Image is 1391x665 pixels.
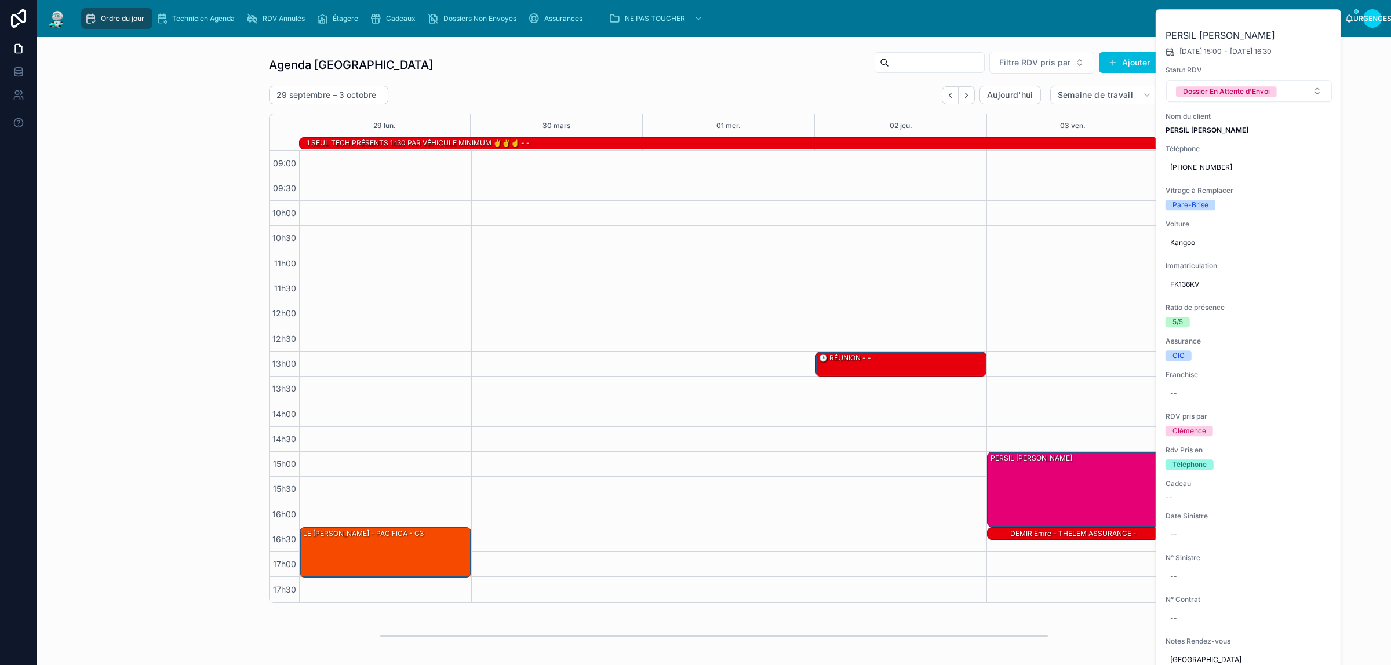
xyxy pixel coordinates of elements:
[1172,460,1207,469] font: Téléphone
[989,52,1094,74] button: Bouton de sélection
[942,86,959,104] button: Dos
[303,529,424,538] font: LE [PERSON_NAME] - PACIFICA - C3
[1179,47,1222,56] font: [DATE] 15:00
[1166,30,1275,41] font: PERSIL [PERSON_NAME]
[991,454,1072,462] font: PERSIL [PERSON_NAME]
[276,90,376,100] font: 29 septembre – 3 octobre
[1050,86,1159,104] button: Semaine de travail
[625,14,685,23] font: NE PAS TOUCHER
[1170,163,1232,171] font: [PHONE_NUMBER]
[272,208,296,218] font: 10h00
[273,584,296,594] font: 17h30
[373,114,396,137] button: 29 lun.
[716,121,741,130] font: 01 mer.
[273,459,296,469] font: 15h00
[1060,121,1086,130] font: 03 ven.
[1170,389,1177,397] font: --
[1166,303,1225,312] font: Ratio de présence
[1166,65,1202,74] font: Statut RDV
[1172,200,1208,209] font: Pare-Brise
[1172,317,1183,326] font: 5/5
[272,383,296,393] font: 13h30
[1010,529,1137,546] font: DEMIR Emre - THELEM ASSURANCE - MERCEDES-BENZ Sprinter
[1172,351,1185,360] font: CIC
[1166,220,1189,228] font: Voiture
[1166,186,1233,195] font: Vitrage à Remplacer
[366,8,424,29] a: Cadeaux
[1170,530,1177,539] font: --
[152,8,243,29] a: Technicien Agenda
[1166,511,1208,520] font: Date Sinistre
[1166,553,1200,562] font: N° Sinistre
[987,90,1033,100] font: Aujourd'hui
[300,528,471,577] div: LE [PERSON_NAME] - PACIFICA - C3
[1166,261,1217,270] font: Immatriculation
[1166,445,1203,454] font: Rdv Pris en
[272,434,296,444] font: 14h30
[1172,426,1206,435] font: Clémence
[386,14,416,23] font: Cadeaux
[1166,112,1211,120] font: Nom du client
[1099,52,1159,73] button: Ajouter
[263,14,305,23] font: RDV Annulés
[305,137,531,149] div: 1 SEUL TECH PRÉSENTS 1h30 PAR VÉHICULE MINIMUM ✌️✌️☝️ - -
[988,452,1158,527] div: PERSIL [PERSON_NAME]
[272,534,296,544] font: 16h30
[1166,337,1201,345] font: Assurance
[272,359,296,368] font: 13h00
[1166,80,1332,102] button: Bouton de sélection
[1166,412,1207,421] font: RDV pris par
[333,14,358,23] font: Étagère
[1224,47,1228,56] font: -
[542,121,570,130] font: 30 mars
[999,57,1070,67] font: Filtre RDV pris par
[1166,637,1230,645] font: Notes Rendez-vous
[1060,114,1086,137] button: 03 ven.
[272,409,296,419] font: 14h00
[819,353,871,362] font: 🕒 RÉUNION - -
[1166,595,1200,604] font: N° Contrat
[443,14,516,23] font: Dossiers Non Envoyés
[544,14,582,23] font: Assurances
[274,283,296,293] font: 11h30
[273,559,296,569] font: 17h00
[273,158,296,168] font: 09:00
[1230,47,1272,56] font: [DATE] 16:30
[273,484,296,494] font: 15h30
[269,58,433,72] font: Agenda [GEOGRAPHIC_DATA]
[272,233,296,243] font: 10h30
[373,121,396,130] font: 29 lun.
[1058,90,1133,100] font: Semaine de travail
[542,114,570,137] button: 30 mars
[81,8,152,29] a: Ordre du jour
[307,138,530,147] font: 1 SEUL TECH PRÉSENTS 1h30 PAR VÉHICULE MINIMUM ✌️✌️☝️ - -
[1166,493,1172,502] font: --
[1166,479,1191,488] font: Cadeau
[272,334,296,344] font: 12h30
[1170,572,1177,580] font: --
[1166,370,1198,379] font: Franchise
[605,8,708,29] a: NE PAS TOUCHER
[101,14,144,23] font: Ordre du jour
[816,352,986,376] div: 🕒 RÉUNION - -
[77,6,1345,31] div: contenu déroulant
[979,86,1041,104] button: Aujourd'hui
[988,528,1158,539] div: DEMIR Emre - THELEM ASSURANCE - MERCEDES-BENZ Sprinter
[716,114,741,137] button: 01 mer.
[525,8,591,29] a: Assurances
[172,14,235,23] font: Technicien Agenda
[1170,238,1195,247] font: Kangoo
[1166,144,1200,153] font: Téléphone
[313,8,366,29] a: Étagère
[273,183,296,193] font: 09:30
[890,121,912,130] font: 02 jeu.
[1183,87,1270,96] font: Dossier En Attente d'Envoi
[1170,613,1177,622] font: --
[272,308,296,318] font: 12h00
[890,114,912,137] button: 02 jeu.
[46,9,67,28] img: Logo de l'application
[1170,655,1241,664] font: [GEOGRAPHIC_DATA]
[1170,280,1199,288] font: FK136KV
[1166,126,1248,134] font: PERSIL [PERSON_NAME]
